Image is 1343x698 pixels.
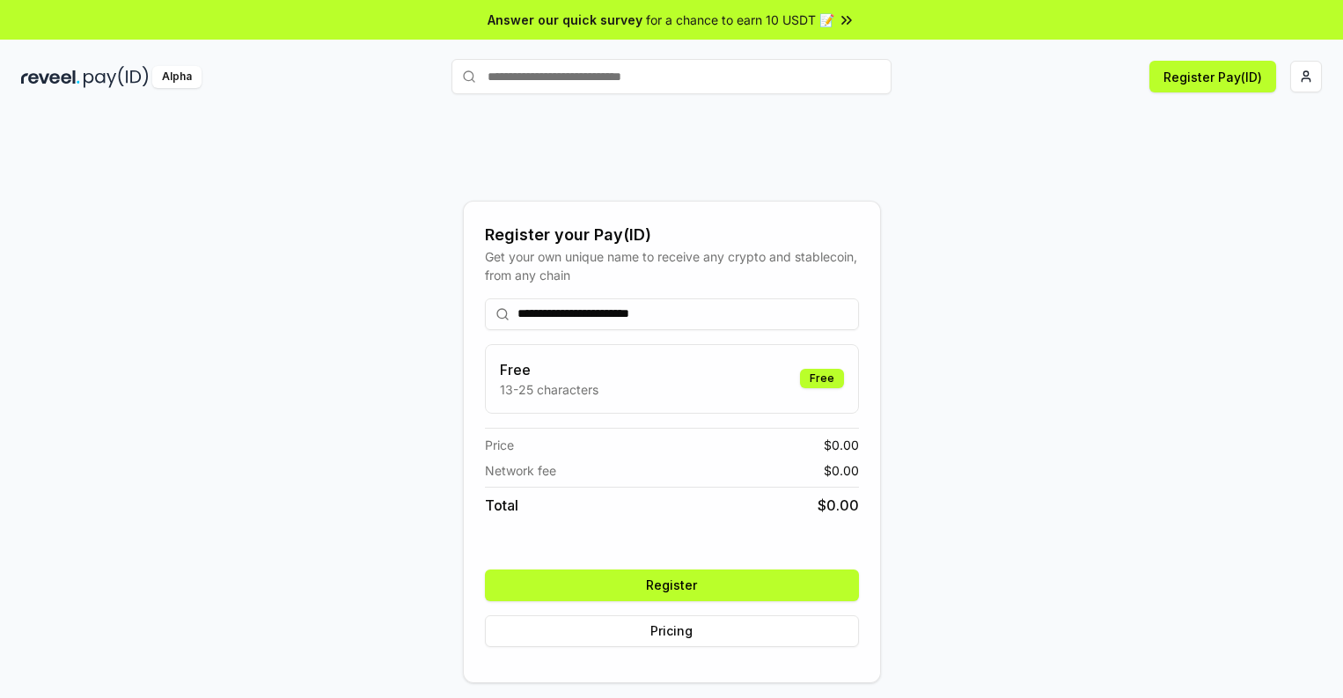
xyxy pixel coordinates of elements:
[84,66,149,88] img: pay_id
[500,359,598,380] h3: Free
[485,223,859,247] div: Register your Pay(ID)
[646,11,834,29] span: for a chance to earn 10 USDT 📝
[21,66,80,88] img: reveel_dark
[485,495,518,516] span: Total
[485,247,859,284] div: Get your own unique name to receive any crypto and stablecoin, from any chain
[818,495,859,516] span: $ 0.00
[488,11,642,29] span: Answer our quick survey
[800,369,844,388] div: Free
[1149,61,1276,92] button: Register Pay(ID)
[824,436,859,454] span: $ 0.00
[824,461,859,480] span: $ 0.00
[152,66,202,88] div: Alpha
[485,436,514,454] span: Price
[500,380,598,399] p: 13-25 characters
[485,569,859,601] button: Register
[485,461,556,480] span: Network fee
[485,615,859,647] button: Pricing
